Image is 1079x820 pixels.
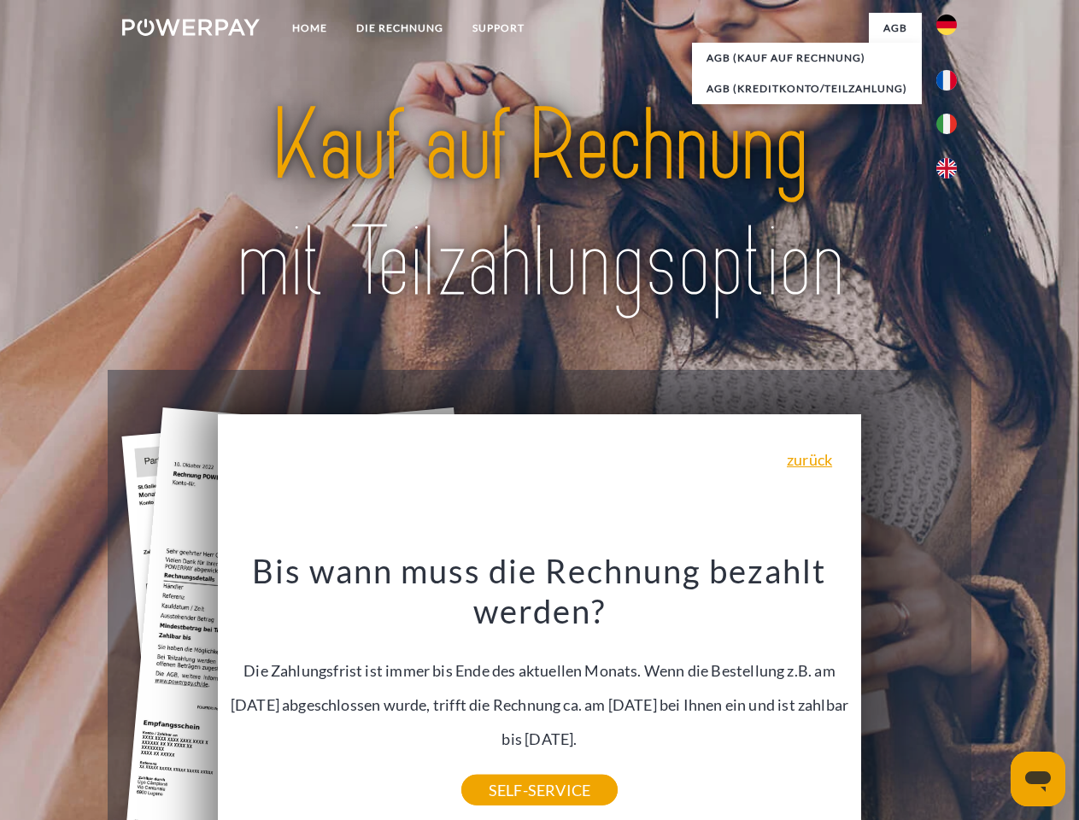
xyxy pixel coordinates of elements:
[163,82,916,327] img: title-powerpay_de.svg
[787,452,832,467] a: zurück
[228,550,852,790] div: Die Zahlungsfrist ist immer bis Ende des aktuellen Monats. Wenn die Bestellung z.B. am [DATE] abg...
[342,13,458,44] a: DIE RECHNUNG
[228,550,852,632] h3: Bis wann muss die Rechnung bezahlt werden?
[122,19,260,36] img: logo-powerpay-white.svg
[936,114,957,134] img: it
[1011,752,1065,806] iframe: Schaltfläche zum Öffnen des Messaging-Fensters
[692,73,922,104] a: AGB (Kreditkonto/Teilzahlung)
[278,13,342,44] a: Home
[936,15,957,35] img: de
[458,13,539,44] a: SUPPORT
[936,158,957,179] img: en
[692,43,922,73] a: AGB (Kauf auf Rechnung)
[869,13,922,44] a: agb
[936,70,957,91] img: fr
[461,775,618,805] a: SELF-SERVICE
